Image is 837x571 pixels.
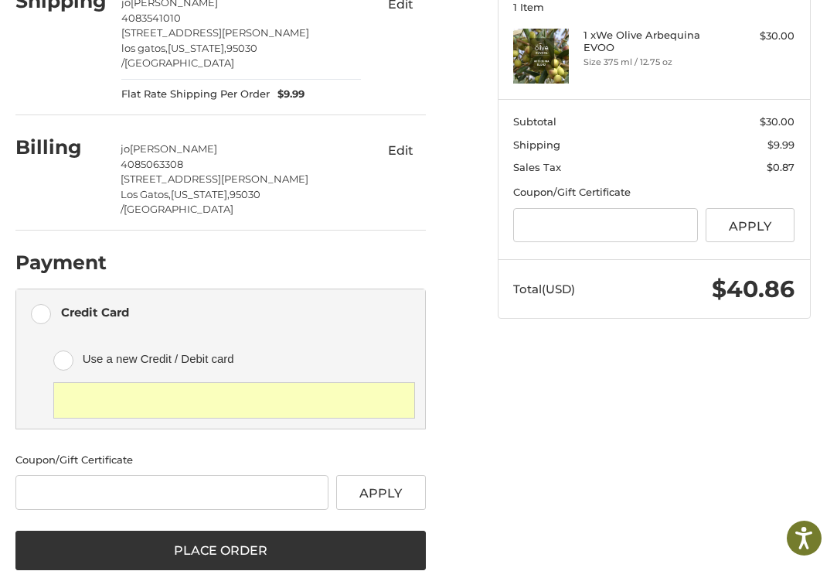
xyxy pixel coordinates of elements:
iframe: Secure card payment input frame [64,393,403,408]
span: Total (USD) [513,282,575,296]
span: Sales Tax [513,161,561,173]
h3: 1 Item [513,1,794,13]
span: Los Gatos, [121,188,171,200]
div: Credit Card [61,299,129,325]
span: $30.00 [760,115,794,128]
button: Place Order [15,531,426,571]
h2: Payment [15,251,107,275]
span: [STREET_ADDRESS][PERSON_NAME] [121,26,309,39]
span: $9.99 [767,138,794,151]
li: Size 375 ml / 12.75 oz [584,56,720,69]
span: Subtotal [513,115,556,128]
span: [US_STATE], [171,188,230,200]
span: [PERSON_NAME] [130,142,217,155]
span: $0.87 [767,161,794,173]
div: Coupon/Gift Certificate [15,453,426,468]
span: [GEOGRAPHIC_DATA] [124,56,234,69]
span: Flat Rate Shipping Per Order [121,87,270,102]
span: [GEOGRAPHIC_DATA] [124,203,233,215]
iframe: Google Customer Reviews [709,529,837,571]
span: 4083541010 [121,12,181,24]
span: [US_STATE], [168,42,226,54]
span: [STREET_ADDRESS][PERSON_NAME] [121,173,308,185]
h2: Billing [15,135,106,159]
span: los gatos, [121,42,168,54]
p: We're away right now. Please check back later! [22,23,175,36]
h4: 1 x We Olive Arbequina EVOO [584,29,720,54]
div: Coupon/Gift Certificate [513,185,794,200]
span: jo [121,142,130,155]
span: Shipping [513,138,560,151]
button: Edit [376,138,426,162]
input: Gift Certificate or Coupon Code [513,208,698,243]
button: Apply [706,208,795,243]
input: Gift Certificate or Coupon Code [15,475,329,510]
div: $30.00 [724,29,794,44]
span: Use a new Credit / Debit card [83,346,393,371]
button: Apply [336,475,426,510]
span: 4085063308 [121,158,183,170]
span: $9.99 [270,87,305,102]
span: $40.86 [712,275,794,303]
button: Open LiveChat chat widget [178,20,196,39]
